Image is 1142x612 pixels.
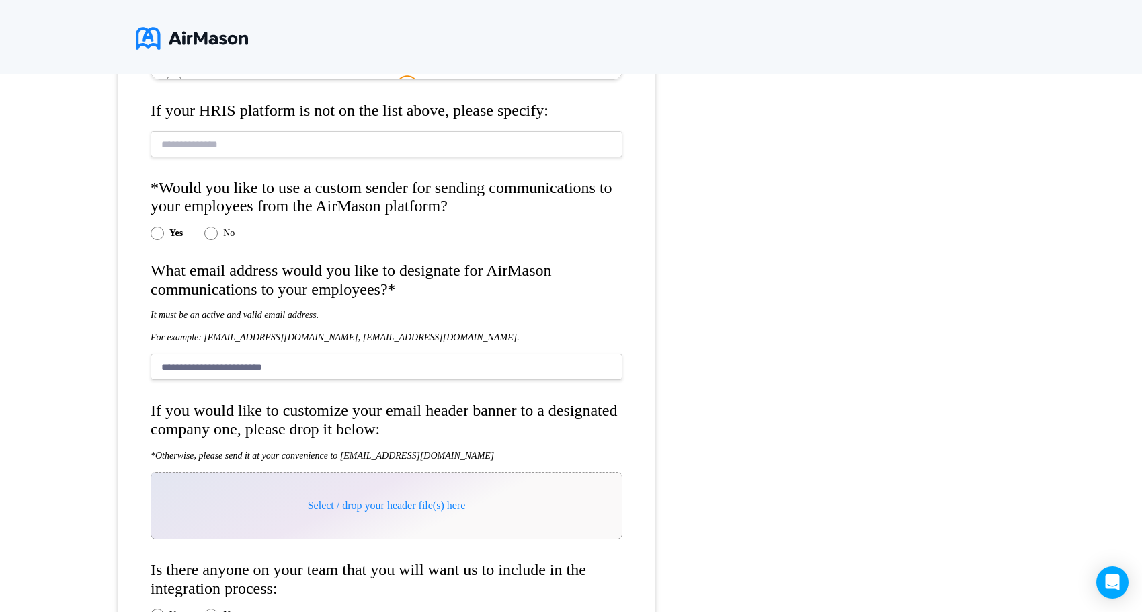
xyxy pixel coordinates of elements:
[136,22,248,55] img: logo
[151,309,622,321] h5: It must be an active and valid email address.
[151,401,622,438] h4: If you would like to customize your email header banner to a designated company one, please drop ...
[167,77,181,90] input: WorkDay
[223,228,235,239] label: No
[151,450,622,461] h5: *Otherwise, please send it at your convenience to [EMAIL_ADDRESS][DOMAIN_NAME]
[169,228,183,239] label: Yes
[192,77,233,89] span: WorkDay
[386,75,426,91] img: WorkDay
[151,179,622,216] h4: *Would you like to use a custom sender for sending communications to your employees from the AirM...
[308,500,466,511] span: Select / drop your header file(s) here
[1096,566,1129,599] div: Open Intercom Messenger
[151,561,622,598] h4: Is there anyone on your team that you will want us to include in the integration process:
[151,102,622,120] h4: If your HRIS platform is not on the list above, please specify:
[151,332,622,343] h5: For example: [EMAIL_ADDRESS][DOMAIN_NAME], [EMAIL_ADDRESS][DOMAIN_NAME].
[151,262,622,299] h4: What email address would you like to designate for AirMason communications to your employees?*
